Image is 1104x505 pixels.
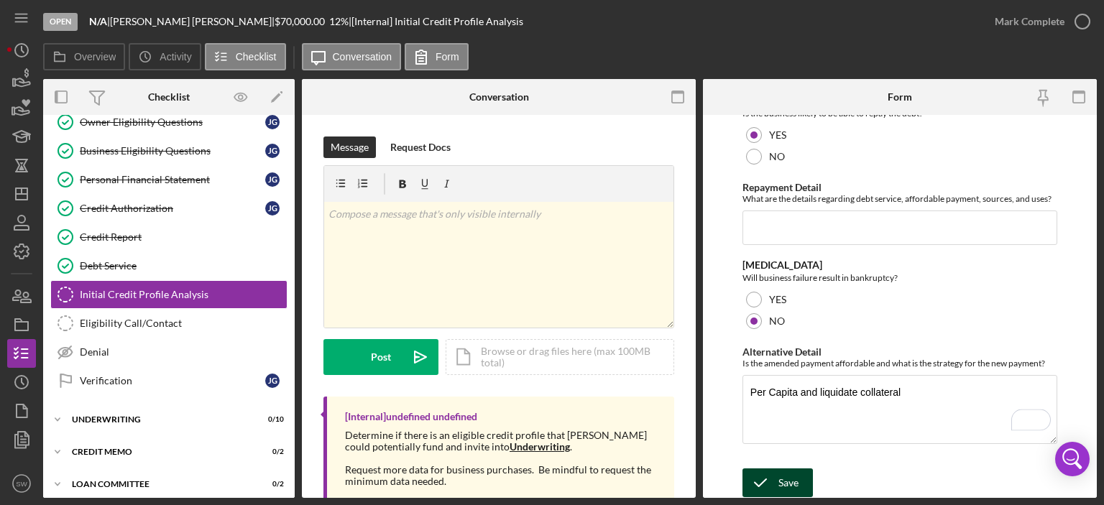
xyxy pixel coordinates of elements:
div: $70,000.00 [275,16,329,27]
a: Debt Service [50,251,287,280]
a: Credit AuthorizationJG [50,194,287,223]
text: SW [16,480,27,488]
label: Alternative Detail [742,346,822,358]
div: Form [888,91,912,103]
div: 0 / 2 [258,448,284,456]
button: Overview [43,43,125,70]
strong: Underwriting [510,440,570,453]
div: Business Eligibility Questions [80,145,265,157]
div: J G [265,115,280,129]
div: [PERSON_NAME] [PERSON_NAME] | [110,16,275,27]
label: NO [769,151,785,162]
div: Mark Complete [995,7,1064,36]
div: 12 % [329,16,349,27]
b: N/A [89,15,107,27]
label: Repayment Detail [742,181,822,193]
div: Will business failure result in bankruptcy? [742,271,1057,285]
button: SW [7,469,36,498]
div: Request Docs [390,136,451,158]
button: Request Docs [383,136,458,158]
label: Overview [74,51,116,62]
div: Eligibility Call/Contact [80,318,287,329]
button: Message [323,136,376,158]
div: Owner Eligibility Questions [80,116,265,128]
div: Credit Report [80,231,287,243]
button: Form [405,43,469,70]
textarea: To enrich screen reader interactions, please activate Accessibility in Grammarly extension settings [742,375,1057,444]
div: Post [371,339,391,375]
div: Open Intercom Messenger [1055,442,1090,476]
div: Conversation [469,91,529,103]
div: Debt Service [80,260,287,272]
div: 0 / 10 [258,415,284,424]
button: Post [323,339,438,375]
a: Personal Financial StatementJG [50,165,287,194]
a: Denial [50,338,287,366]
div: Initial Credit Profile Analysis [80,289,287,300]
label: Activity [160,51,191,62]
div: 0 / 2 [258,480,284,488]
div: J G [265,201,280,216]
label: Checklist [236,51,277,62]
div: Request more data for business purchases. Be mindful to request the minimum data needed. [345,464,660,487]
a: Business Eligibility QuestionsJG [50,136,287,165]
label: Form [436,51,459,62]
div: Save [778,468,799,497]
a: Credit Report [50,223,287,251]
div: Message [331,136,369,158]
div: Determine if there is an eligible credit profile that [PERSON_NAME] could potentially fund and in... [345,430,660,453]
div: What are the details regarding debt service, affordable payment, sources, and uses? [742,193,1057,204]
div: J G [265,172,280,187]
div: | [89,16,110,27]
div: [Internal] undefined undefined [345,411,477,422]
div: [MEDICAL_DATA] [742,259,1057,271]
label: NO [769,315,785,327]
a: Owner Eligibility QuestionsJG [50,108,287,136]
div: Checklist [148,91,190,103]
label: Conversation [333,51,392,62]
div: J G [265,144,280,158]
div: CREDIT MEMO [72,448,248,456]
div: Verification [80,375,265,386]
div: Denial [80,346,287,358]
div: Open [43,13,78,31]
div: UNDERWRITING [72,415,248,424]
button: Conversation [302,43,402,70]
div: LOAN COMMITTEE [72,480,248,488]
button: Checklist [205,43,286,70]
div: Personal Financial Statement [80,174,265,185]
button: Save [742,468,813,497]
a: Eligibility Call/Contact [50,309,287,338]
div: Credit Authorization [80,203,265,214]
label: YES [769,294,786,305]
a: Initial Credit Profile Analysis [50,280,287,309]
div: Is the amended payment affordable and what is the strategy for the new payment? [742,358,1057,369]
div: J G [265,374,280,388]
a: VerificationJG [50,366,287,395]
button: Mark Complete [980,7,1097,36]
div: | [Internal] Initial Credit Profile Analysis [349,16,523,27]
button: Activity [129,43,201,70]
label: YES [769,129,786,141]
